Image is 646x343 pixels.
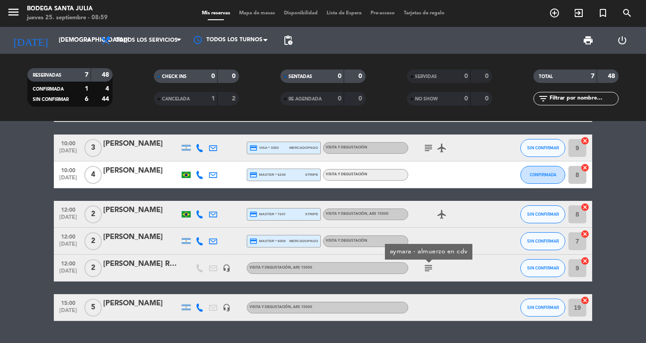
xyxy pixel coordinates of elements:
[322,11,366,16] span: Lista de Espera
[223,304,231,312] i: headset_mic
[530,172,556,177] span: CONFIRMADA
[162,74,187,79] span: CHECK INS
[33,73,61,78] span: RESERVADAS
[83,35,94,46] i: arrow_drop_down
[291,266,312,269] span: , ARS 15000
[7,5,20,19] i: menu
[436,209,447,220] i: airplanemode_active
[539,74,553,79] span: TOTAL
[85,96,88,102] strong: 6
[358,73,364,79] strong: 0
[57,214,79,225] span: [DATE]
[211,96,215,102] strong: 1
[249,210,258,218] i: credit_card
[598,8,608,18] i: turned_in_not
[520,139,565,157] button: SIN CONFIRMAR
[573,8,584,18] i: exit_to_app
[289,238,318,244] span: mercadopago
[85,72,88,78] strong: 7
[85,86,88,92] strong: 1
[249,171,258,179] i: credit_card
[549,8,560,18] i: add_circle_outline
[249,237,258,245] i: credit_card
[415,74,437,79] span: SERVIDAS
[211,73,215,79] strong: 0
[57,231,79,241] span: 12:00
[57,165,79,175] span: 10:00
[103,204,179,216] div: [PERSON_NAME]
[520,299,565,317] button: SIN CONFIRMAR
[581,203,589,212] i: cancel
[485,96,490,102] strong: 0
[423,263,434,274] i: subject
[249,237,286,245] span: master * 6009
[7,30,54,50] i: [DATE]
[33,97,69,102] span: SIN CONFIRMAR
[162,97,190,101] span: CANCELADA
[591,73,594,79] strong: 7
[326,239,367,243] span: Visita y Degustación
[527,305,559,310] span: SIN CONFIRMAR
[581,256,589,265] i: cancel
[338,96,341,102] strong: 0
[249,144,279,152] span: visa * 3393
[57,138,79,148] span: 10:00
[249,305,312,309] span: Visita y Degustación
[464,73,468,79] strong: 0
[57,175,79,185] span: [DATE]
[279,11,322,16] span: Disponibilidad
[57,308,79,318] span: [DATE]
[283,35,293,46] span: pending_actions
[390,247,468,256] div: aymara - almuerzo en cdv
[399,11,449,16] span: Tarjetas de regalo
[520,232,565,250] button: SIN CONFIRMAR
[288,97,322,101] span: RE AGENDADA
[485,73,490,79] strong: 0
[436,143,447,153] i: airplanemode_active
[57,204,79,214] span: 12:00
[605,27,639,54] div: LOG OUT
[57,297,79,308] span: 15:00
[549,94,618,104] input: Filtrar por nombre...
[57,268,79,278] span: [DATE]
[105,86,111,92] strong: 4
[27,4,108,13] div: Bodega Santa Julia
[338,73,341,79] strong: 0
[305,211,318,217] span: stripe
[367,212,388,216] span: , ARS 15000
[84,139,102,157] span: 3
[103,258,179,270] div: [PERSON_NAME] Resquin
[622,8,633,18] i: search
[103,298,179,309] div: [PERSON_NAME]
[464,96,468,102] strong: 0
[326,212,388,216] span: Visita y Degustación
[249,266,312,269] span: Visita y Degustación
[617,35,628,46] i: power_settings_new
[103,165,179,177] div: [PERSON_NAME]
[415,97,438,101] span: NO SHOW
[84,205,102,223] span: 2
[57,258,79,268] span: 12:00
[102,96,111,102] strong: 44
[84,166,102,184] span: 4
[366,11,399,16] span: Pre-acceso
[608,73,617,79] strong: 48
[423,143,434,153] i: subject
[520,259,565,277] button: SIN CONFIRMAR
[291,305,312,309] span: , ARS 15000
[232,73,237,79] strong: 0
[358,96,364,102] strong: 0
[33,87,64,91] span: CONFIRMADA
[116,37,178,43] span: Todos los servicios
[527,212,559,217] span: SIN CONFIRMAR
[288,74,312,79] span: SENTADAS
[235,11,279,16] span: Mapa de mesas
[103,231,179,243] div: [PERSON_NAME]
[581,136,589,145] i: cancel
[84,259,102,277] span: 2
[326,173,367,176] span: Visita y Degustación
[326,146,367,149] span: Visita y Degustación
[57,241,79,252] span: [DATE]
[249,210,286,218] span: master * 7247
[197,11,235,16] span: Mis reservas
